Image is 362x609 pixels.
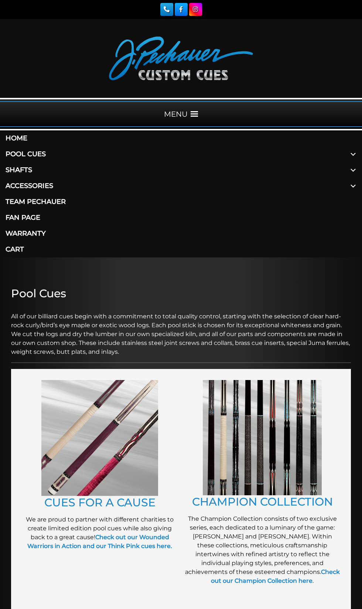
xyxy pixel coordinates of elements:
a: Check out our Champion Collection here [211,568,340,584]
img: Pechauer Custom Cues [109,37,253,80]
p: The Champion Collection consists of two exclusive series, each dedicated to a luminary of the gam... [185,514,340,585]
h2: Pool Cues [11,287,351,300]
a: CHAMPION COLLECTION [192,495,333,509]
a: CUES FOR A CAUSE [44,496,156,509]
a: Check out our Wounded Warriors in Action and our Think Pink cues here. [27,534,172,550]
p: We are proud to partner with different charities to create limited edition pool cues while also g... [22,515,177,551]
p: All of our billiard cues begin with a commitment to total quality control, starting with the sele... [11,303,351,356]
